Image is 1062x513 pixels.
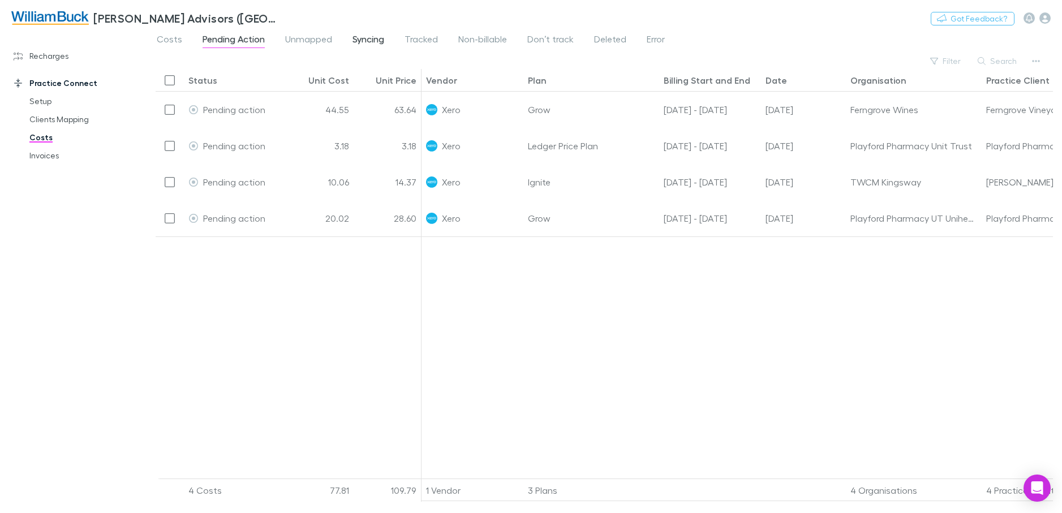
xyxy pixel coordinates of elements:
[11,11,89,25] img: William Buck Advisors (WA) Pty Ltd's Logo
[405,33,438,48] span: Tracked
[850,128,977,163] div: Playford Pharmacy Unit Trust
[659,164,761,200] div: 09 Aug - 22 Aug 25
[594,33,626,48] span: Deleted
[523,92,659,128] div: Grow
[188,75,217,86] div: Status
[426,213,437,224] img: Xero's Logo
[442,128,461,163] span: Xero
[647,33,665,48] span: Error
[458,33,507,48] span: Non-billable
[203,140,265,151] span: Pending action
[659,128,761,164] div: 23 May - 22 Jun 25
[659,200,761,236] div: 10 Aug - 22 Aug 25
[972,54,1024,68] button: Search
[5,5,287,32] a: [PERSON_NAME] Advisors ([GEOGRAPHIC_DATA]) Pty Ltd
[850,164,977,200] div: TWCM Kingsway
[184,479,286,502] div: 4 Costs
[761,164,846,200] div: 23 Aug 2025
[354,479,422,502] div: 109.79
[18,92,153,110] a: Setup
[528,75,547,86] div: Plan
[925,54,968,68] button: Filter
[286,164,354,200] div: 10.06
[766,75,787,86] div: Date
[203,176,265,187] span: Pending action
[203,213,265,223] span: Pending action
[354,92,422,128] div: 63.64
[846,479,982,502] div: 4 Organisations
[308,75,349,86] div: Unit Cost
[376,75,416,86] div: Unit Price
[157,33,182,48] span: Costs
[523,479,659,502] div: 3 Plans
[527,33,574,48] span: Don’t track
[354,128,422,164] div: 3.18
[203,104,265,115] span: Pending action
[442,92,461,127] span: Xero
[18,146,153,165] a: Invoices
[931,12,1014,25] button: Got Feedback?
[286,200,354,236] div: 20.02
[352,33,384,48] span: Syncing
[203,33,265,48] span: Pending Action
[426,176,437,188] img: Xero's Logo
[18,110,153,128] a: Clients Mapping
[286,479,354,502] div: 77.81
[986,75,1050,86] div: Practice Client
[761,128,846,164] div: 23 Jun 2025
[442,164,461,200] span: Xero
[2,47,153,65] a: Recharges
[761,92,846,128] div: 23 Jun 2025
[761,200,846,236] div: 23 Aug 2025
[422,479,523,502] div: 1 Vendor
[523,128,659,164] div: Ledger Price Plan
[442,200,461,236] span: Xero
[18,128,153,146] a: Costs
[354,200,422,236] div: 28.60
[659,92,761,128] div: 23 May - 22 Jun 25
[426,75,457,86] div: Vendor
[850,92,977,127] div: Ferngrove Wines
[93,11,281,25] h3: [PERSON_NAME] Advisors ([GEOGRAPHIC_DATA]) Pty Ltd
[850,200,977,236] div: Playford Pharmacy UT Unihealth
[286,128,354,164] div: 3.18
[426,140,437,152] img: Xero's Logo
[426,104,437,115] img: Xero's Logo
[1024,475,1051,502] div: Open Intercom Messenger
[523,164,659,200] div: Ignite
[354,164,422,200] div: 14.37
[664,75,750,86] div: Billing Start and End
[523,200,659,236] div: Grow
[2,74,153,92] a: Practice Connect
[850,75,906,86] div: Organisation
[286,92,354,128] div: 44.55
[285,33,332,48] span: Unmapped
